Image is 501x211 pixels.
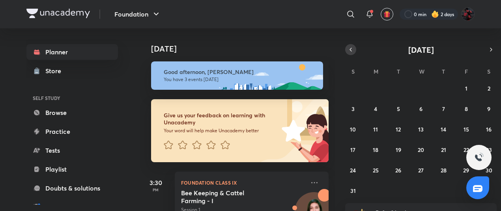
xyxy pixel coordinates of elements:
[381,8,393,20] button: avatar
[350,187,356,194] abbr: August 31, 2025
[396,126,401,133] abbr: August 12, 2025
[415,102,427,115] button: August 6, 2025
[369,123,382,135] button: August 11, 2025
[418,146,424,154] abbr: August 20, 2025
[26,180,118,196] a: Doubts & solutions
[464,126,469,133] abbr: August 15, 2025
[164,76,316,83] p: You have 3 events [DATE]
[181,189,279,205] h5: Bee Keeping & Cattel Farming - I
[486,146,492,154] abbr: August 23, 2025
[442,105,445,113] abbr: August 7, 2025
[374,68,378,75] abbr: Monday
[392,102,405,115] button: August 5, 2025
[26,105,118,120] a: Browse
[397,68,400,75] abbr: Tuesday
[441,146,446,154] abbr: August 21, 2025
[347,143,359,156] button: August 17, 2025
[350,126,356,133] abbr: August 10, 2025
[487,68,490,75] abbr: Saturday
[464,146,469,154] abbr: August 22, 2025
[181,178,305,187] p: Foundation Class IX
[347,102,359,115] button: August 3, 2025
[151,61,323,90] img: afternoon
[392,143,405,156] button: August 19, 2025
[26,44,118,60] a: Planner
[26,143,118,158] a: Tests
[415,123,427,135] button: August 13, 2025
[347,184,359,197] button: August 31, 2025
[383,11,391,18] img: avatar
[369,164,382,176] button: August 25, 2025
[437,123,450,135] button: August 14, 2025
[482,102,495,115] button: August 9, 2025
[26,124,118,139] a: Practice
[486,126,492,133] abbr: August 16, 2025
[396,146,401,154] abbr: August 19, 2025
[418,167,424,174] abbr: August 27, 2025
[408,44,434,55] span: [DATE]
[486,167,492,174] abbr: August 30, 2025
[26,9,90,18] img: Company Logo
[350,167,356,174] abbr: August 24, 2025
[465,85,467,92] abbr: August 1, 2025
[488,85,490,92] abbr: August 2, 2025
[415,164,427,176] button: August 27, 2025
[351,105,355,113] abbr: August 3, 2025
[151,44,336,54] h4: [DATE]
[463,167,469,174] abbr: August 29, 2025
[374,105,377,113] abbr: August 4, 2025
[482,123,495,135] button: August 16, 2025
[460,123,473,135] button: August 15, 2025
[418,126,424,133] abbr: August 13, 2025
[373,126,378,133] abbr: August 11, 2025
[140,187,172,192] p: PM
[26,161,118,177] a: Playlist
[437,102,450,115] button: August 7, 2025
[442,68,445,75] abbr: Thursday
[164,112,279,126] h6: Give us your feedback on learning with Unacademy
[26,63,118,79] a: Store
[482,164,495,176] button: August 30, 2025
[474,153,484,162] img: ttu
[465,68,468,75] abbr: Friday
[465,105,468,113] abbr: August 8, 2025
[460,102,473,115] button: August 8, 2025
[415,143,427,156] button: August 20, 2025
[373,167,379,174] abbr: August 25, 2025
[255,99,329,162] img: feedback_image
[461,7,475,21] img: Ananya
[441,126,446,133] abbr: August 14, 2025
[351,68,355,75] abbr: Sunday
[373,146,378,154] abbr: August 18, 2025
[347,123,359,135] button: August 10, 2025
[26,91,118,105] h6: SELF STUDY
[441,167,447,174] abbr: August 28, 2025
[437,164,450,176] button: August 28, 2025
[397,105,400,113] abbr: August 5, 2025
[392,164,405,176] button: August 26, 2025
[45,66,66,76] div: Store
[437,143,450,156] button: August 21, 2025
[431,10,439,18] img: streak
[26,9,90,20] a: Company Logo
[460,164,473,176] button: August 29, 2025
[110,6,166,22] button: Foundation
[395,167,401,174] abbr: August 26, 2025
[392,123,405,135] button: August 12, 2025
[419,105,422,113] abbr: August 6, 2025
[164,128,279,134] p: Your word will help make Unacademy better
[419,68,424,75] abbr: Wednesday
[140,178,172,187] h5: 3:30
[356,44,486,55] button: [DATE]
[347,164,359,176] button: August 24, 2025
[369,102,382,115] button: August 4, 2025
[350,146,355,154] abbr: August 17, 2025
[369,143,382,156] button: August 18, 2025
[482,82,495,94] button: August 2, 2025
[164,68,316,76] h6: Good afternoon, [PERSON_NAME]
[460,143,473,156] button: August 22, 2025
[487,105,490,113] abbr: August 9, 2025
[482,143,495,156] button: August 23, 2025
[460,82,473,94] button: August 1, 2025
